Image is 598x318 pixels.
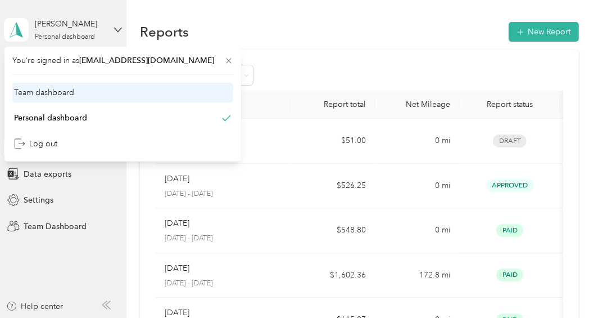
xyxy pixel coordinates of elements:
[496,224,523,237] span: Paid
[165,217,189,230] p: [DATE]
[291,91,375,119] th: Report total
[35,18,105,30] div: [PERSON_NAME]
[291,164,375,209] td: $526.25
[291,253,375,298] td: $1,602.36
[165,279,282,289] p: [DATE] - [DATE]
[24,221,87,232] span: Team Dashboard
[35,34,95,41] div: Personal dashboard
[535,255,598,318] iframe: Everlance-gr Chat Button Frame
[165,234,282,244] p: [DATE] - [DATE]
[375,91,459,119] th: Net Mileage
[165,173,189,185] p: [DATE]
[375,164,459,209] td: 0 mi
[140,26,189,38] h1: Reports
[291,119,375,164] td: $51.00
[79,56,214,65] span: [EMAIL_ADDRESS][DOMAIN_NAME]
[165,189,282,199] p: [DATE] - [DATE]
[291,208,375,253] td: $548.80
[375,208,459,253] td: 0 mi
[12,55,233,66] span: You’re signed in as
[24,194,53,206] span: Settings
[375,119,459,164] td: 0 mi
[496,268,523,281] span: Paid
[14,112,87,124] div: Personal dashboard
[14,87,74,98] div: Team dashboard
[24,168,71,180] span: Data exports
[509,22,579,42] button: New Report
[493,135,527,147] span: Draft
[14,138,57,150] div: Log out
[375,253,459,298] td: 172.8 mi
[468,100,551,109] div: Report status
[486,179,534,192] span: Approved
[6,301,64,312] button: Help center
[165,262,189,275] p: [DATE]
